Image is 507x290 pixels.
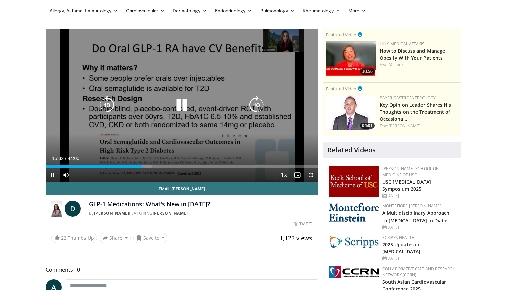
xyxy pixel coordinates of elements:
[61,235,66,241] span: 22
[380,62,458,68] div: Feat.
[326,95,376,130] img: 9828b8df-38ad-4333-b93d-bb657251ca89.png.150x105_q85_crop-smart_upscale.png
[382,255,456,261] div: [DATE]
[280,234,312,242] span: 1,123 views
[304,168,318,182] button: Fullscreen
[65,156,66,161] span: /
[291,168,304,182] button: Enable picture-in-picture mode
[211,4,256,17] a: Endocrinology
[46,168,59,182] button: Pause
[326,41,376,76] a: 30:56
[94,210,129,216] a: [PERSON_NAME]
[46,4,122,17] a: Allergy, Asthma, Immunology
[277,168,291,182] button: Playback Rate
[326,95,376,130] a: 04:01
[59,168,73,182] button: Mute
[153,210,188,216] a: [PERSON_NAME]
[294,221,312,227] div: [DATE]
[51,233,97,243] a: 22 Thumbs Up
[360,68,375,75] span: 30:56
[52,156,64,161] span: 15:32
[329,203,379,222] img: b0142b4c-93a1-4b58-8f91-5265c282693c.png.150x105_q85_autocrop_double_scale_upscale_version-0.2.png
[89,201,312,208] h4: GLP-1 Medications: What's New in [DATE]?
[329,266,379,278] img: a04ee3ba-8487-4636-b0fb-5e8d268f3737.png.150x105_q85_autocrop_double_scale_upscale_version-0.2.png
[380,95,436,101] a: Bayer Gastroenterology
[329,235,379,248] img: c9f2b0b7-b02a-4276-a72a-b0cbb4230bc1.jpg.150x105_q85_autocrop_double_scale_upscale_version-0.2.jpg
[65,201,81,217] a: D
[326,86,356,92] small: Featured Video
[122,4,169,17] a: Cardiovascular
[89,210,312,216] div: By FEATURING
[133,233,168,243] button: Save to
[389,62,403,67] a: M. Look
[380,41,425,47] a: Lilly Medical Affairs
[326,32,356,38] small: Featured Video
[299,4,344,17] a: Rheumatology
[46,265,318,274] span: Comments 0
[380,123,458,129] div: Feat.
[382,224,456,230] div: [DATE]
[382,210,452,223] a: A Multidisciplinary Approach to [MEDICAL_DATA] in Diabe…
[256,4,299,17] a: Pulmonology
[360,123,375,129] span: 04:01
[46,165,318,168] div: Progress Bar
[382,166,438,178] a: [PERSON_NAME] School of Medicine of USC
[344,4,370,17] a: More
[382,241,420,255] a: 2025 Updates in [MEDICAL_DATA]
[100,233,131,243] button: Share
[382,235,415,240] a: Scripps Health
[326,41,376,76] img: c98a6a29-1ea0-4bd5-8cf5-4d1e188984a7.png.150x105_q85_crop-smart_upscale.png
[68,156,79,161] span: 44:00
[329,166,379,197] img: 7b941f1f-d101-407a-8bfa-07bd47db01ba.png.150x105_q85_autocrop_double_scale_upscale_version-0.2.jpg
[382,203,441,209] a: Montefiore [PERSON_NAME]
[327,146,376,154] h4: Related Videos
[51,201,62,217] img: Diana Isaacs
[382,193,456,199] div: [DATE]
[380,48,445,61] a: How to Discuss and Manage Obesity With Your Patients
[380,102,451,122] a: Key Opinion Leader Shares His Thoughts on the Treatment of Occasiona…
[382,179,431,192] a: USC [MEDICAL_DATA] Symposium 2025
[46,182,318,195] a: Email [PERSON_NAME]
[382,266,456,278] a: Collaborative CME and Research Network (CCRN)
[46,29,318,182] video-js: Video Player
[389,123,420,129] a: [PERSON_NAME]
[169,4,211,17] a: Dermatology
